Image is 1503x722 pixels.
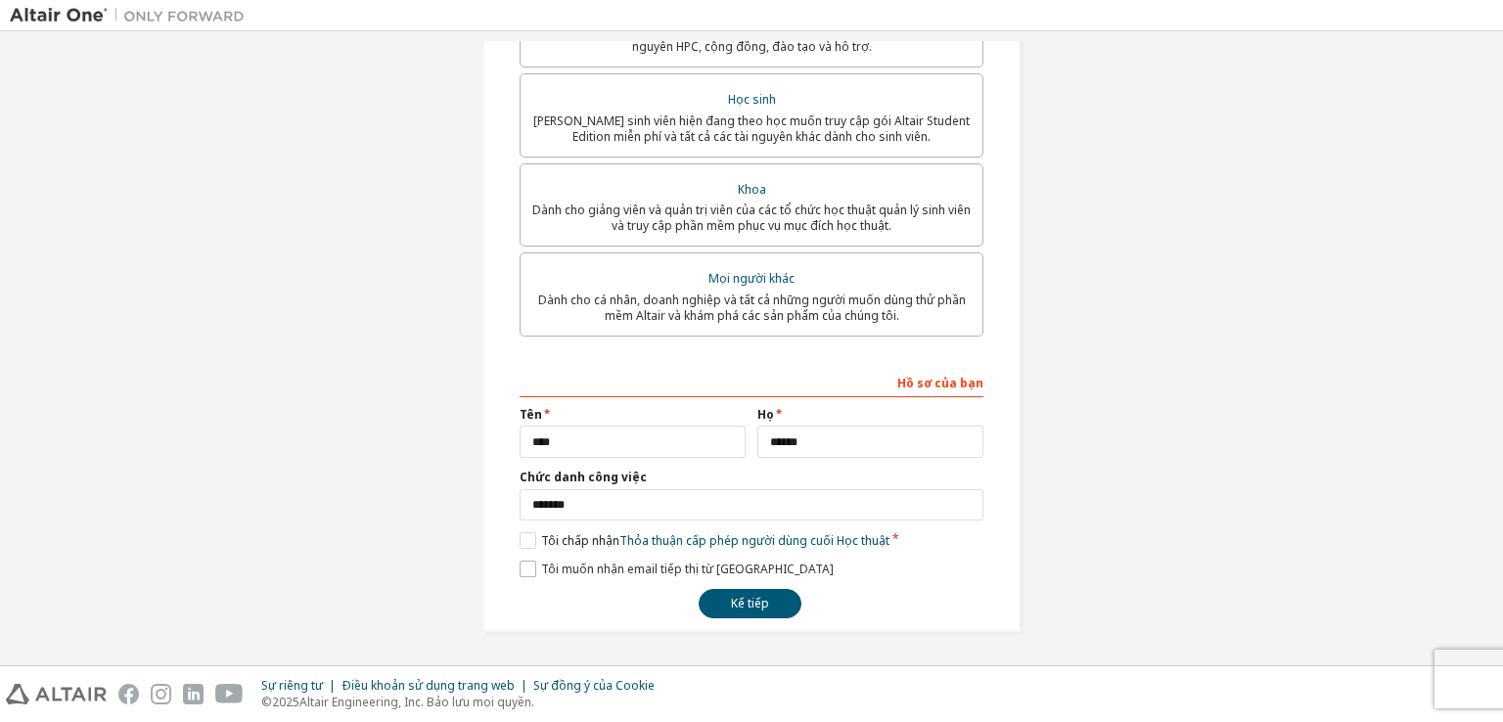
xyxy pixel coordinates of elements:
img: facebook.svg [118,684,139,704]
img: Altair One [10,6,254,25]
font: Điều khoản sử dụng trang web [342,677,515,694]
font: Sự riêng tư [261,677,323,694]
font: Học sinh [728,91,776,108]
font: Sự đồng ý của Cookie [533,677,655,694]
img: youtube.svg [215,684,244,704]
font: Altair Engineering, Inc. Bảo lưu mọi quyền. [299,694,534,710]
font: Dành cho cá nhân, doanh nghiệp và tất cả những người muốn dùng thử phần mềm Altair và khám phá cá... [538,292,966,324]
font: Hồ sơ của bạn [897,375,983,391]
font: Chức danh công việc [520,469,647,485]
font: Tôi chấp nhận [541,532,619,549]
font: Họ [757,406,774,423]
button: Kế tiếp [699,589,801,618]
font: Kế tiếp [731,595,769,611]
img: linkedin.svg [183,684,204,704]
font: Thỏa thuận cấp phép người dùng cuối [619,532,834,549]
font: Khoa [738,181,766,198]
img: instagram.svg [151,684,171,704]
font: © [261,694,272,710]
font: Tôi muốn nhận email tiếp thị từ [GEOGRAPHIC_DATA] [541,561,834,577]
font: Học thuật [837,532,889,549]
font: Tên [520,406,542,423]
font: Dành cho giảng viên và quản trị viên của các tổ chức học thuật quản lý sinh viên và truy cập phần... [532,202,971,234]
font: Mọi người khác [708,270,795,287]
font: [PERSON_NAME] sinh viên hiện đang theo học muốn truy cập gói Altair Student Edition miễn phí và t... [533,113,970,145]
img: altair_logo.svg [6,684,107,704]
font: 2025 [272,694,299,710]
